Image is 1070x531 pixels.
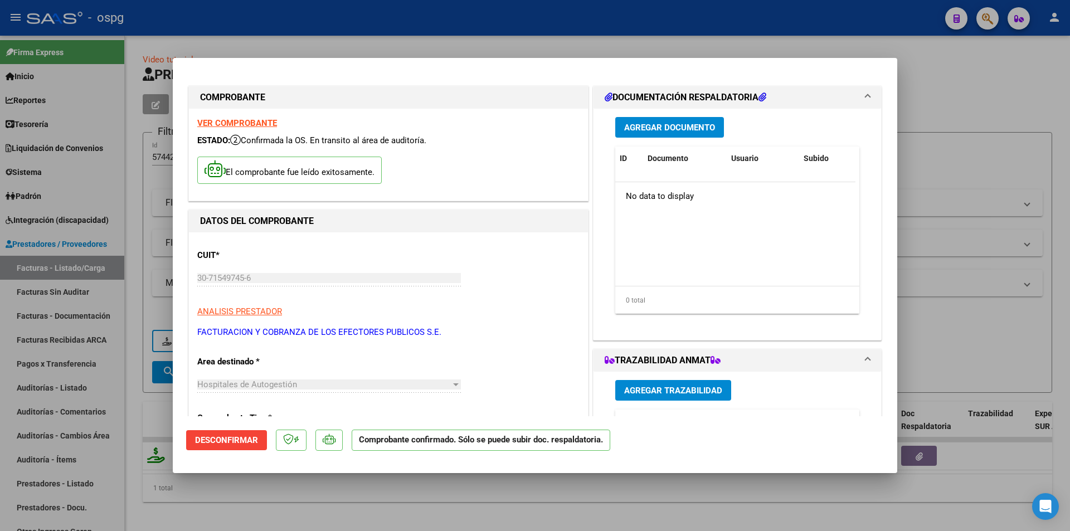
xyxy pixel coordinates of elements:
datatable-header-cell: ID [632,410,665,446]
datatable-header-cell: Estado [665,410,746,446]
p: Area destinado * [197,355,312,368]
p: Comprobante Tipo * [197,412,312,425]
div: DOCUMENTACIÓN RESPALDATORIA [594,109,881,340]
span: ID [620,154,627,163]
datatable-header-cell: Acción [855,147,911,170]
span: Subido [804,154,829,163]
datatable-header-cell: Documento [643,147,727,170]
span: ESTADO: [197,135,230,145]
datatable-header-cell: Lote [819,410,866,446]
span: Desconfirmar [195,435,258,445]
datatable-header-cell: Serial [746,410,819,446]
button: Agregar Documento [615,117,724,138]
span: Documento [648,154,688,163]
strong: DATOS DEL COMPROBANTE [200,216,314,226]
p: Comprobante confirmado. Sólo se puede subir doc. respaldatoria. [352,430,610,451]
datatable-header-cell: ID [615,147,643,170]
p: CUIT [197,249,312,262]
div: Open Intercom Messenger [1032,493,1059,520]
span: Hospitales de Autogestión [197,379,297,389]
span: Agregar Trazabilidad [624,386,722,396]
button: Agregar Trazabilidad [615,380,731,401]
a: VER COMPROBANTE [197,118,277,128]
div: 0 total [615,286,859,314]
datatable-header-cell: Subido [799,147,855,170]
mat-expansion-panel-header: DOCUMENTACIÓN RESPALDATORIA [594,86,881,109]
h1: DOCUMENTACIÓN RESPALDATORIA [605,91,766,104]
datatable-header-cell: Usuario [727,147,799,170]
h1: TRAZABILIDAD ANMAT [605,354,721,367]
p: FACTURACION Y COBRANZA DE LOS EFECTORES PUBLICOS S.E. [197,326,580,339]
span: Confirmada la OS. En transito al área de auditoría. [230,135,426,145]
p: El comprobante fue leído exitosamente. [197,157,382,184]
span: ANALISIS PRESTADOR [197,306,282,316]
span: Agregar Documento [624,123,715,133]
div: No data to display [615,182,855,210]
mat-expansion-panel-header: TRAZABILIDAD ANMAT [594,349,881,372]
button: Desconfirmar [186,430,267,450]
span: Usuario [731,154,758,163]
strong: COMPROBANTE [200,92,265,103]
